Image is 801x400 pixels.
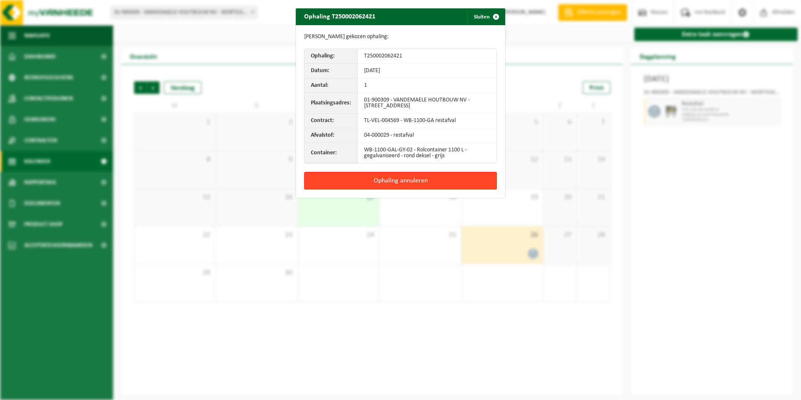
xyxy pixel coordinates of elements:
[305,64,358,78] th: Datum:
[305,128,358,143] th: Afvalstof:
[305,49,358,64] th: Ophaling:
[358,49,496,64] td: T250002062421
[296,8,384,24] h2: Ophaling T250002062421
[358,114,496,128] td: TL-VEL-004569 - WB-1100-GA restafval
[304,34,497,40] p: [PERSON_NAME] gekozen ophaling:
[305,143,358,163] th: Container:
[467,8,504,25] button: Sluiten
[305,93,358,114] th: Plaatsingsadres:
[304,172,497,190] button: Ophaling annuleren
[358,78,496,93] td: 1
[358,64,496,78] td: [DATE]
[358,143,496,163] td: WB-1100-GAL-GY-02 - Rolcontainer 1100 L - gegalvaniseerd - rond deksel - grijs
[358,128,496,143] td: 04-000029 - restafval
[305,114,358,128] th: Contract:
[358,93,496,114] td: 01-900309 - VANDEMAELE HOUTBOUW NV - [STREET_ADDRESS]
[305,78,358,93] th: Aantal:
